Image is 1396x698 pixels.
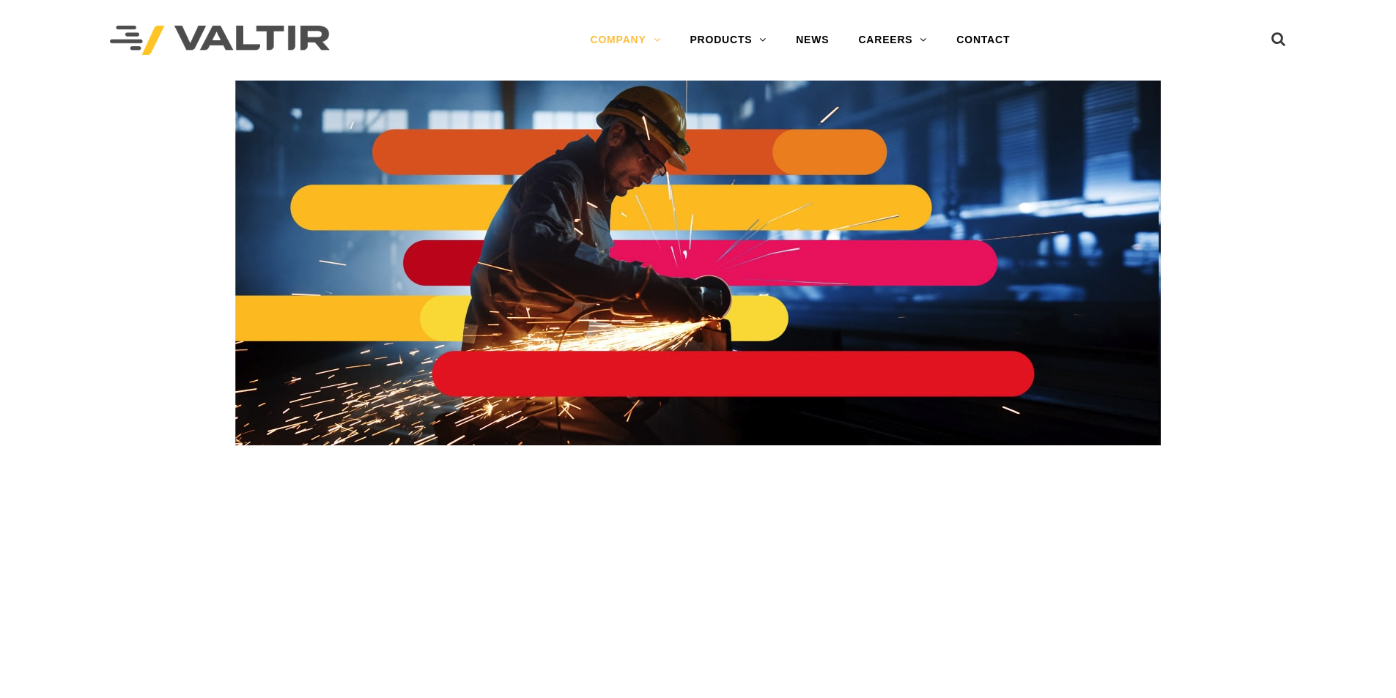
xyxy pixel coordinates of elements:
a: CONTACT [942,26,1024,55]
a: COMPANY [575,26,675,55]
img: Valtir [110,26,330,56]
a: CAREERS [843,26,942,55]
a: NEWS [781,26,843,55]
a: PRODUCTS [675,26,781,55]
